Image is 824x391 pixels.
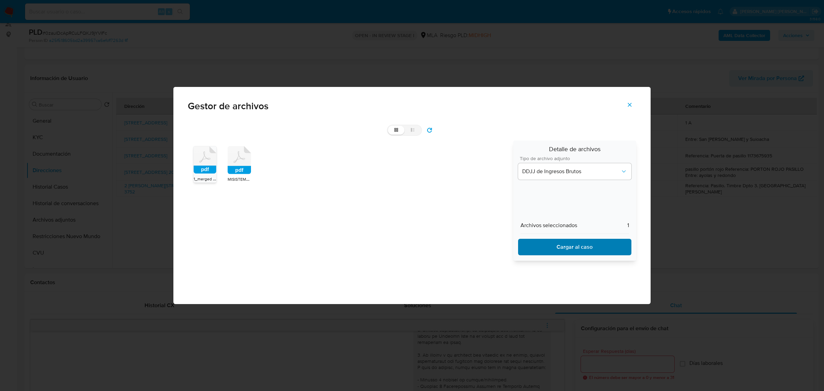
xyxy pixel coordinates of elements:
[228,146,251,183] div: pdfMISISTEMA REGISTRAL.pdf
[194,175,223,182] span: 1_merged (1).pdf
[422,125,437,136] button: refresh
[522,168,620,175] span: DDJJ de Ingresos Brutos
[520,222,577,229] span: Archivos seleccionados
[228,176,278,182] span: MISISTEMA REGISTRAL.pdf
[518,163,631,180] button: document types
[627,222,629,229] span: 1
[193,146,217,182] div: pdf1_merged (1).pdf
[618,97,642,113] button: Cerrar
[520,156,633,161] span: Tipo de archivo adjunto
[518,145,631,156] span: Detalle de archivos
[188,101,636,111] span: Gestor de archivos
[518,239,631,255] button: Descargar
[527,239,622,255] span: Cargar al caso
